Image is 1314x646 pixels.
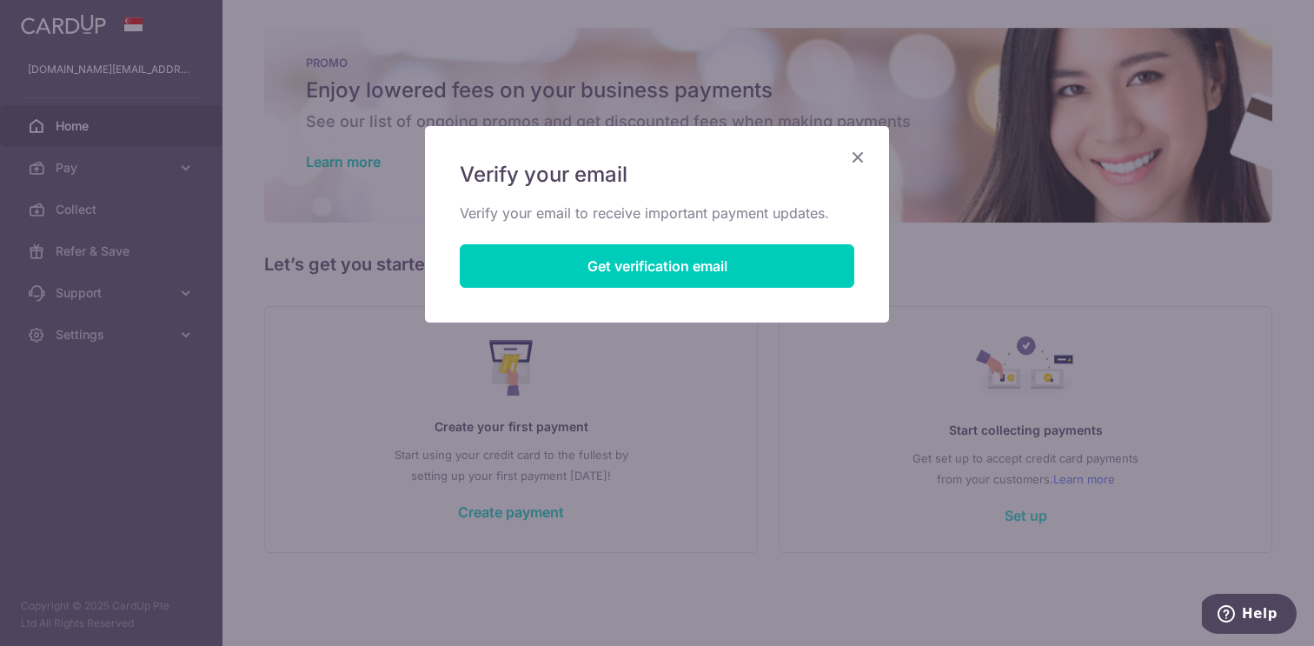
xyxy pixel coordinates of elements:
[847,147,868,168] button: Close
[1202,594,1297,637] iframe: Opens a widget where you can find more information
[460,203,854,223] p: Verify your email to receive important payment updates.
[460,161,627,189] span: Verify your email
[460,244,854,288] button: Get verification email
